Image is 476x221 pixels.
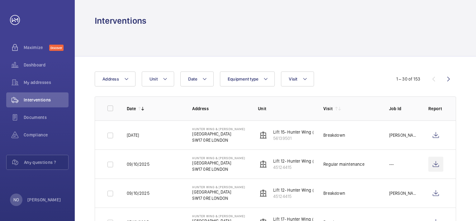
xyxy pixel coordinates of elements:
p: Hunter Wing & [PERSON_NAME] [192,127,245,131]
button: Equipment type [220,71,275,86]
span: Date [188,76,197,81]
p: Hunter Wing & [PERSON_NAME] [192,214,245,218]
span: Discover [49,45,64,51]
p: [GEOGRAPHIC_DATA] [192,131,245,137]
span: Address [102,76,119,81]
p: Hunter Wing & [PERSON_NAME] [192,185,245,189]
p: 09/10/2025 [127,190,150,196]
p: NO [13,197,19,203]
div: Regular maintenance [323,161,364,167]
p: Address [192,106,248,112]
p: [DATE] [127,132,139,138]
button: Visit [281,71,314,86]
span: Maximize [24,44,49,51]
span: Documents [24,114,69,120]
span: Dashboard [24,62,69,68]
p: SW17 0RE LONDON [192,137,245,143]
span: Any questions ? [24,159,68,165]
p: 09/10/2025 [127,161,150,167]
p: 45124415 [273,164,322,170]
p: [PERSON_NAME] [389,132,418,138]
div: 1 – 30 of 153 [396,76,420,82]
img: elevator.svg [259,189,267,197]
div: Breakdown [323,132,345,138]
p: --- [389,161,394,167]
span: Unit [150,76,158,81]
p: 56139501 [273,135,322,141]
p: Lift 12- Hunter Wing (7FL) [273,158,322,164]
span: My addresses [24,79,69,86]
p: SW17 0RE LONDON [192,166,245,172]
img: elevator.svg [259,131,267,139]
p: Visit [323,106,333,112]
span: Equipment type [228,76,259,81]
h1: Interventions [95,15,146,27]
p: Unit [258,106,313,112]
p: Report [428,106,443,112]
p: Hunter Wing & [PERSON_NAME] [192,156,245,160]
span: Compliance [24,132,69,138]
p: SW17 0RE LONDON [192,195,245,201]
p: [GEOGRAPHIC_DATA] [192,189,245,195]
span: Interventions [24,97,69,103]
p: [GEOGRAPHIC_DATA] [192,160,245,166]
img: elevator.svg [259,160,267,168]
p: 45124415 [273,193,322,199]
button: Address [95,71,136,86]
div: Breakdown [323,190,345,196]
p: [PERSON_NAME] [389,190,418,196]
p: Lift 15- Hunter Wing (7FL) [273,129,322,135]
p: [PERSON_NAME] [27,197,61,203]
button: Date [180,71,214,86]
p: Lift 12- Hunter Wing (7FL) [273,187,322,193]
span: Visit [289,76,297,81]
p: Job Id [389,106,418,112]
button: Unit [142,71,174,86]
p: Date [127,106,136,112]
